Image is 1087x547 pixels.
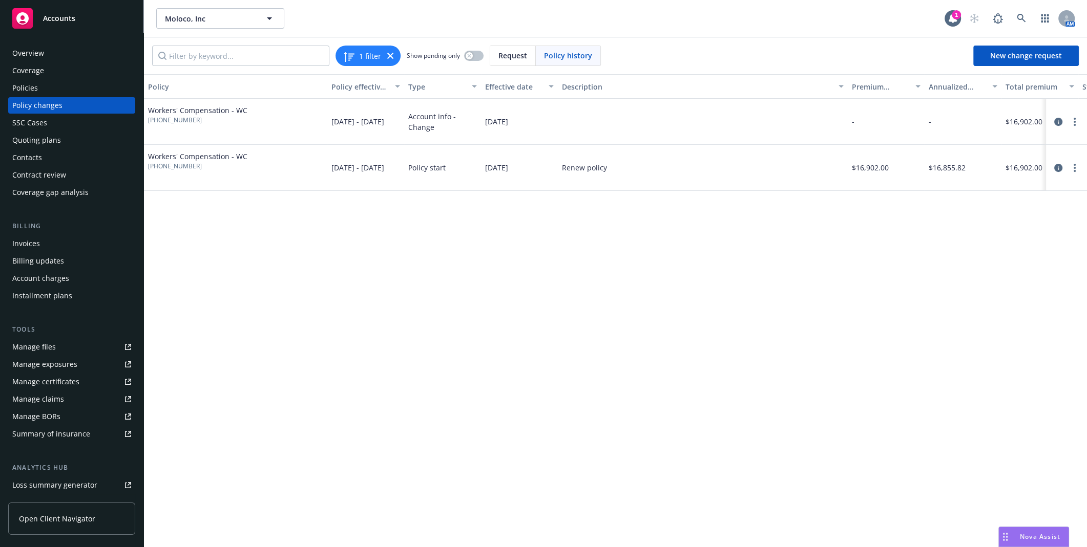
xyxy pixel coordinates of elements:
[1006,116,1042,127] span: $16,902.00
[485,162,508,173] span: [DATE]
[8,4,135,33] a: Accounts
[148,116,247,125] span: [PHONE_NUMBER]
[12,115,47,131] div: SSC Cases
[8,97,135,114] a: Policy changes
[8,356,135,373] a: Manage exposures
[929,116,931,127] span: -
[12,132,61,148] div: Quoting plans
[12,253,64,269] div: Billing updates
[848,74,925,99] button: Premium change
[852,81,909,92] div: Premium change
[144,74,327,99] button: Policy
[929,162,966,173] span: $16,855.82
[8,149,135,166] a: Contacts
[8,288,135,304] a: Installment plans
[407,51,460,60] span: Show pending only
[990,51,1062,60] span: New change request
[12,477,97,493] div: Loss summary generator
[408,81,466,92] div: Type
[8,270,135,287] a: Account charges
[12,80,38,96] div: Policies
[8,391,135,407] a: Manage claims
[12,270,69,287] div: Account charges
[408,162,446,173] span: Policy start
[359,51,381,61] span: 1 filter
[8,184,135,201] a: Coverage gap analysis
[8,115,135,131] a: SSC Cases
[8,62,135,79] a: Coverage
[485,81,542,92] div: Effective date
[408,111,477,133] span: Account info - Change
[8,235,135,252] a: Invoices
[8,221,135,231] div: Billing
[998,527,1069,547] button: Nova Assist
[8,324,135,335] div: Tools
[148,105,247,116] span: Workers' Compensation - WC
[1011,8,1032,29] a: Search
[12,391,64,407] div: Manage claims
[12,149,42,166] div: Contacts
[964,8,985,29] a: Start snowing
[12,339,56,355] div: Manage files
[8,80,135,96] a: Policies
[12,235,40,252] div: Invoices
[12,408,60,425] div: Manage BORs
[8,463,135,473] div: Analytics hub
[43,14,75,23] span: Accounts
[558,74,848,99] button: Description
[925,74,1001,99] button: Annualized total premium change
[1006,81,1063,92] div: Total premium
[8,408,135,425] a: Manage BORs
[1001,74,1078,99] button: Total premium
[12,62,44,79] div: Coverage
[852,116,854,127] span: -
[148,151,247,162] span: Workers' Compensation - WC
[1069,116,1081,128] a: more
[999,527,1012,546] div: Drag to move
[8,477,135,493] a: Loss summary generator
[852,162,889,173] span: $16,902.00
[327,74,404,99] button: Policy effective dates
[148,81,323,92] div: Policy
[1052,162,1064,174] a: circleInformation
[12,288,72,304] div: Installment plans
[8,339,135,355] a: Manage files
[331,162,384,173] span: [DATE] - [DATE]
[562,162,607,173] div: Renew policy
[165,13,254,24] span: Moloco, Inc
[1052,116,1064,128] a: circleInformation
[1035,8,1055,29] a: Switch app
[148,162,247,171] span: [PHONE_NUMBER]
[485,116,508,127] span: [DATE]
[929,81,986,92] div: Annualized total premium change
[498,50,527,61] span: Request
[331,81,389,92] div: Policy effective dates
[404,74,481,99] button: Type
[12,426,90,442] div: Summary of insurance
[544,50,592,61] span: Policy history
[19,513,95,524] span: Open Client Navigator
[8,132,135,148] a: Quoting plans
[152,46,329,66] input: Filter by keyword...
[12,374,79,390] div: Manage certificates
[12,356,77,373] div: Manage exposures
[12,167,66,183] div: Contract review
[8,426,135,442] a: Summary of insurance
[12,184,89,201] div: Coverage gap analysis
[8,253,135,269] a: Billing updates
[952,10,961,19] div: 1
[8,167,135,183] a: Contract review
[156,8,284,29] button: Moloco, Inc
[8,374,135,390] a: Manage certificates
[331,116,384,127] span: [DATE] - [DATE]
[12,45,44,61] div: Overview
[12,97,62,114] div: Policy changes
[8,45,135,61] a: Overview
[988,8,1008,29] a: Report a Bug
[481,74,558,99] button: Effective date
[973,46,1079,66] a: New change request
[1020,532,1060,541] span: Nova Assist
[1006,162,1042,173] span: $16,902.00
[562,81,832,92] div: Description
